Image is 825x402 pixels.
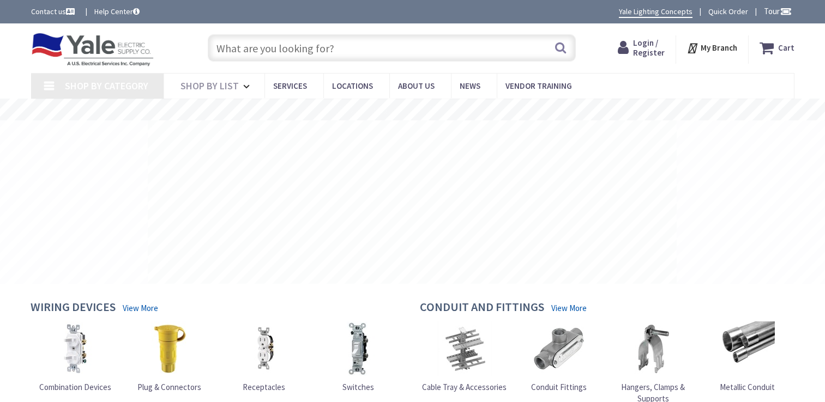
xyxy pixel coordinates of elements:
[273,81,307,91] span: Services
[243,382,285,392] span: Receptacles
[237,321,291,376] img: Receptacles
[137,321,201,393] a: Plug & Connectors Plug & Connectors
[31,33,154,66] img: Yale Electric Supply Co.
[65,80,148,92] span: Shop By Category
[332,81,373,91] span: Locations
[31,300,116,316] h4: Wiring Devices
[764,6,792,16] span: Tour
[701,42,737,53] strong: My Branch
[531,321,587,393] a: Conduit Fittings Conduit Fittings
[48,321,103,376] img: Combination Devices
[342,382,374,392] span: Switches
[708,6,748,17] a: Quick Order
[720,321,775,376] img: Metallic Conduit
[551,302,587,314] a: View More
[720,321,775,393] a: Metallic Conduit Metallic Conduit
[422,321,507,393] a: Cable Tray & Accessories Cable Tray & Accessories
[208,34,576,62] input: What are you looking for?
[39,321,111,393] a: Combination Devices Combination Devices
[137,382,201,392] span: Plug & Connectors
[687,38,737,58] div: My Branch
[505,81,572,91] span: Vendor Training
[398,81,435,91] span: About Us
[180,80,239,92] span: Shop By List
[422,382,507,392] span: Cable Tray & Accessories
[778,38,794,58] strong: Cart
[618,38,665,58] a: Login / Register
[531,382,587,392] span: Conduit Fittings
[331,321,386,376] img: Switches
[437,321,492,376] img: Cable Tray & Accessories
[94,6,140,17] a: Help Center
[619,6,692,18] a: Yale Lighting Concepts
[331,321,386,393] a: Switches Switches
[633,38,665,58] span: Login / Register
[626,321,681,376] img: Hangers, Clamps & Supports
[420,300,544,316] h4: Conduit and Fittings
[460,81,480,91] span: News
[31,6,77,17] a: Contact us
[532,321,586,376] img: Conduit Fittings
[39,382,111,392] span: Combination Devices
[237,321,291,393] a: Receptacles Receptacles
[760,38,794,58] a: Cart
[142,321,197,376] img: Plug & Connectors
[123,302,158,314] a: View More
[720,382,775,392] span: Metallic Conduit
